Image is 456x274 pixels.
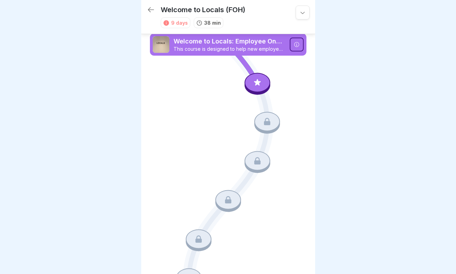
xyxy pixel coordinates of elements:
p: Welcome to Locals (FOH) [161,6,245,14]
p: 38 min [204,19,221,26]
p: Welcome to Locals: Employee Onboarding [174,37,286,46]
p: This course is designed to help new employees at Locals integrate smoothly into the team. It cove... [174,46,286,52]
div: 9 days [171,19,188,26]
img: u92mn12y46fqmtayugm310ns.png [153,36,169,53]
